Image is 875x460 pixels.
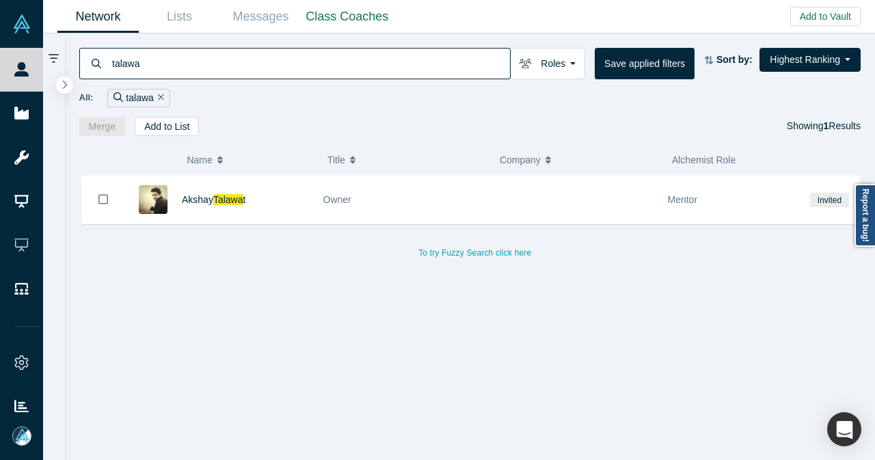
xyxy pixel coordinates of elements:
[154,90,164,106] button: Remove Filter
[500,146,658,174] button: Company
[243,194,246,205] span: t
[500,146,541,174] span: Company
[187,146,313,174] button: Name
[672,154,736,165] span: Alchemist Role
[323,194,351,205] span: Owner
[510,48,585,79] button: Roles
[182,194,245,205] a: AkshayTalawat
[854,184,875,247] a: Report a bug!
[135,117,199,136] button: Add to List
[716,54,753,65] strong: Sort by:
[824,120,829,131] strong: 1
[301,1,393,33] a: Class Coaches
[12,427,31,446] img: Mia Scott's Account
[182,194,213,205] span: Akshay
[327,146,345,174] span: Title
[595,48,695,79] button: Save applied filters
[810,193,848,207] span: Invited
[824,120,861,131] span: Results
[107,89,170,107] div: talawa
[668,194,698,205] span: Mentor
[790,7,861,26] button: Add to Vault
[220,1,301,33] a: Messages
[787,117,861,136] div: Showing
[139,1,220,33] a: Lists
[759,48,861,72] button: Highest Ranking
[79,91,94,105] span: All:
[213,194,243,205] span: Talawa
[139,185,167,214] img: Akshay Talawat's Profile Image
[79,117,126,136] button: Merge
[187,146,212,174] span: Name
[327,146,485,174] button: Title
[111,47,510,79] input: Search by name, title, company, summary, expertise, investment criteria or topics of focus
[57,1,139,33] a: Network
[12,14,31,33] img: Alchemist Vault Logo
[82,176,124,224] button: Bookmark
[409,244,541,262] button: To try Fuzzy Search click here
